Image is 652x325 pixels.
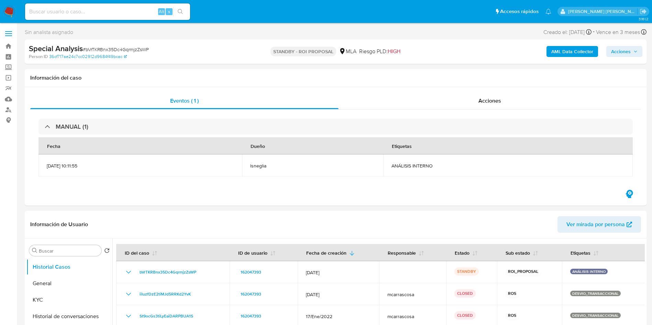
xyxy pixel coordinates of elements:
span: HIGH [388,47,400,55]
div: MLA [339,48,356,55]
span: Sin analista asignado [25,28,73,36]
button: AML Data Collector [546,46,598,57]
button: Acciones [606,46,642,57]
button: KYC [26,292,112,308]
span: lsneglia [250,163,375,169]
div: Dueño [242,138,273,154]
span: Eventos ( 1 ) [170,97,199,105]
p: STANDBY - ROI PROPOSAL [270,47,336,56]
button: search-icon [173,7,187,16]
button: General [26,275,112,292]
div: Fecha [39,138,69,154]
span: # bVrTKRBnx35Dc4GqrmjzZsWP [83,46,149,53]
h1: Información de Usuario [30,221,88,228]
a: Salir [640,8,647,15]
div: Creado el: [DATE] [543,27,592,37]
span: Acciones [611,46,631,57]
button: Historial Casos [26,259,112,275]
input: Buscar usuario o caso... [25,7,190,16]
span: Alt [159,8,164,15]
span: Riesgo PLD: [359,48,400,55]
div: Etiquetas [384,138,420,154]
a: Notificaciones [545,9,551,14]
b: Person ID [29,54,48,60]
span: - [593,27,595,37]
button: Historial de conversaciones [26,308,112,325]
span: [DATE] 10:11:55 [47,163,234,169]
span: s [168,8,170,15]
button: Ver mirada por persona [557,216,641,233]
h3: MANUAL (1) [56,123,88,130]
h1: Información del caso [30,74,641,81]
button: Buscar [32,248,37,253]
span: Accesos rápidos [500,8,539,15]
b: AML Data Collector [551,46,593,57]
button: Volver al orden por defecto [104,248,110,255]
a: 36cf717ae24c7cc02912d9684f49bcac [49,54,127,60]
span: Ver mirada por persona [566,216,625,233]
span: Vence en 3 meses [596,28,640,36]
span: ANÁLISIS INTERNO [391,163,625,169]
span: Acciones [478,97,501,105]
div: MANUAL (1) [38,119,633,135]
b: Special Analysis [29,43,83,54]
p: lucia.neglia@mercadolibre.com [568,8,638,15]
input: Buscar [39,248,99,254]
